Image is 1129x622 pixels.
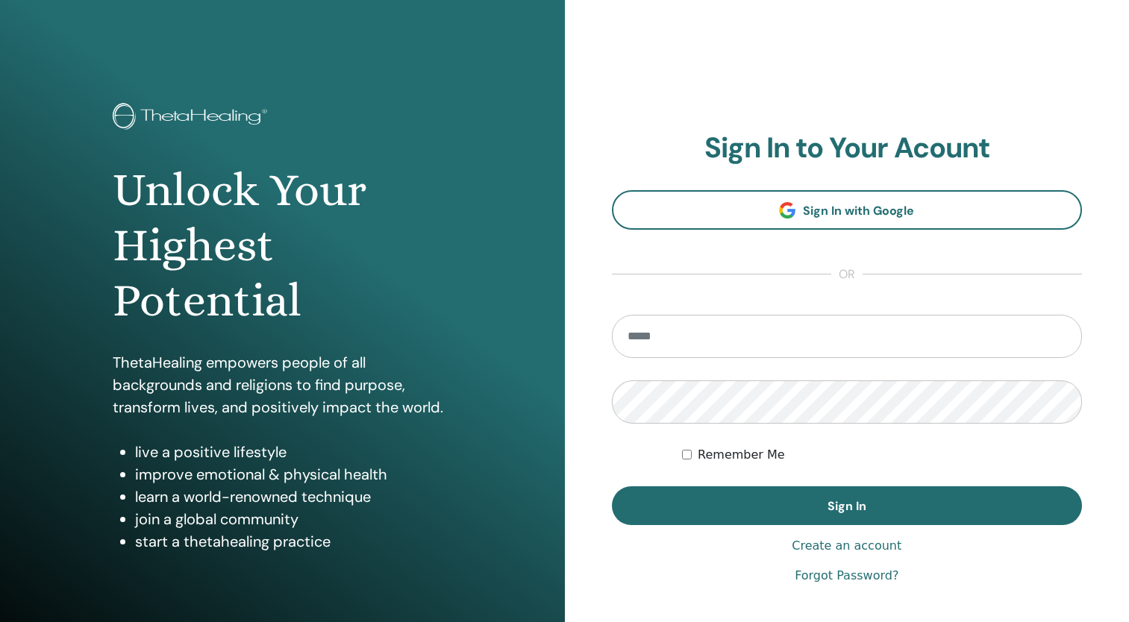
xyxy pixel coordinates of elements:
[135,530,451,553] li: start a thetahealing practice
[795,567,898,585] a: Forgot Password?
[135,463,451,486] li: improve emotional & physical health
[113,351,451,418] p: ThetaHealing empowers people of all backgrounds and religions to find purpose, transform lives, a...
[831,266,863,283] span: or
[792,537,901,555] a: Create an account
[113,163,451,329] h1: Unlock Your Highest Potential
[612,486,1083,525] button: Sign In
[135,441,451,463] li: live a positive lifestyle
[828,498,866,514] span: Sign In
[612,190,1083,230] a: Sign In with Google
[698,446,785,464] label: Remember Me
[803,203,914,219] span: Sign In with Google
[682,446,1082,464] div: Keep me authenticated indefinitely or until I manually logout
[135,486,451,508] li: learn a world-renowned technique
[135,508,451,530] li: join a global community
[612,131,1083,166] h2: Sign In to Your Acount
